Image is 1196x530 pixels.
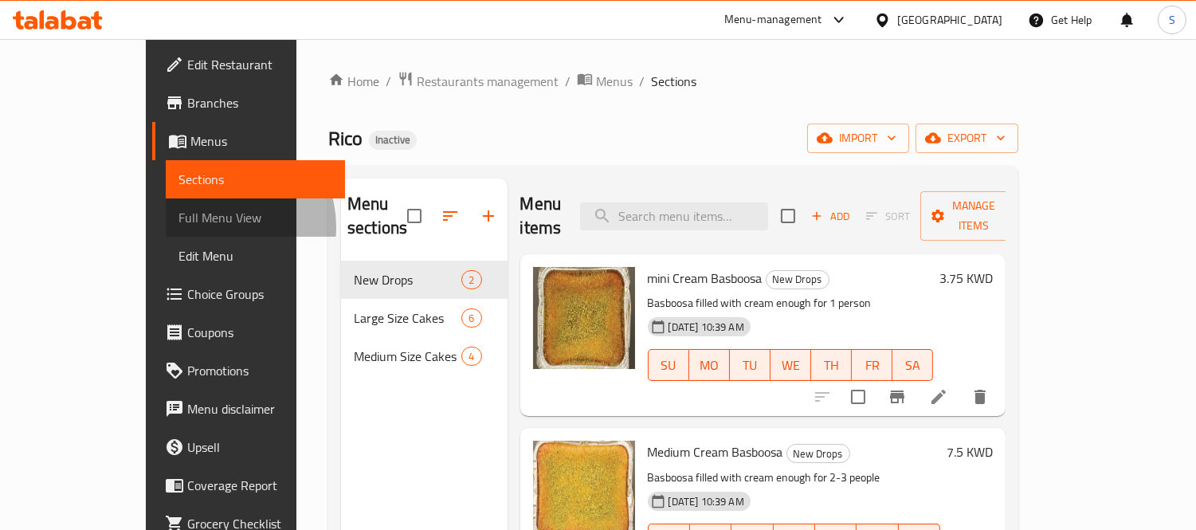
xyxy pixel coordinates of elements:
[899,354,927,377] span: SA
[187,285,333,304] span: Choice Groups
[354,270,461,289] span: New Drops
[152,45,346,84] a: Edit Restaurant
[341,261,508,299] div: New Drops2
[328,72,379,91] a: Home
[818,354,845,377] span: TH
[696,354,723,377] span: MO
[928,128,1006,148] span: export
[662,320,751,335] span: [DATE] 10:39 AM
[187,361,333,380] span: Promotions
[596,72,633,91] span: Menus
[354,347,461,366] span: Medium Size Cakes
[386,72,391,91] li: /
[809,207,852,226] span: Add
[577,71,633,92] a: Menus
[820,128,896,148] span: import
[841,380,875,414] span: Select to update
[786,444,850,463] div: New Drops
[187,55,333,74] span: Edit Restaurant
[152,122,346,160] a: Menus
[730,349,771,381] button: TU
[892,349,933,381] button: SA
[431,197,469,235] span: Sort sections
[648,468,941,488] p: Basboosa filled with cream enough for 2-3 people
[328,120,363,156] span: Rico
[852,349,892,381] button: FR
[811,349,852,381] button: TH
[777,354,805,377] span: WE
[648,440,783,464] span: Medium Cream Basboosa
[689,349,730,381] button: MO
[398,199,431,233] span: Select all sections
[190,132,333,151] span: Menus
[933,196,1014,236] span: Manage items
[341,254,508,382] nav: Menu sections
[178,246,333,265] span: Edit Menu
[639,72,645,91] li: /
[187,399,333,418] span: Menu disclaimer
[461,347,481,366] div: items
[939,267,993,289] h6: 3.75 KWD
[369,131,417,150] div: Inactive
[461,270,481,289] div: items
[354,308,461,328] span: Large Size Cakes
[565,72,571,91] li: /
[347,192,407,240] h2: Menu sections
[651,72,696,91] span: Sections
[648,266,763,290] span: mini Cream Basboosa
[152,428,346,466] a: Upsell
[655,354,683,377] span: SU
[178,170,333,189] span: Sections
[152,466,346,504] a: Coverage Report
[787,445,849,463] span: New Drops
[462,273,480,288] span: 2
[187,93,333,112] span: Branches
[807,124,909,153] button: import
[767,270,829,289] span: New Drops
[771,199,805,233] span: Select section
[152,351,346,390] a: Promotions
[947,441,993,463] h6: 7.5 KWD
[166,237,346,275] a: Edit Menu
[341,337,508,375] div: Medium Size Cakes4
[187,438,333,457] span: Upsell
[462,349,480,364] span: 4
[878,378,916,416] button: Branch-specific-item
[961,378,999,416] button: delete
[341,299,508,337] div: Large Size Cakes6
[187,323,333,342] span: Coupons
[920,191,1027,241] button: Manage items
[417,72,559,91] span: Restaurants management
[856,204,920,229] span: Select section first
[152,390,346,428] a: Menu disclaimer
[187,476,333,495] span: Coverage Report
[152,275,346,313] a: Choice Groups
[858,354,886,377] span: FR
[369,133,417,147] span: Inactive
[580,202,768,230] input: search
[461,308,481,328] div: items
[648,349,689,381] button: SU
[662,494,751,509] span: [DATE] 10:39 AM
[152,313,346,351] a: Coupons
[520,192,562,240] h2: Menu items
[929,387,948,406] a: Edit menu item
[462,311,480,326] span: 6
[533,267,635,369] img: mini Cream Basboosa
[805,204,856,229] span: Add item
[648,293,934,313] p: Basboosa filled with cream enough for 1 person
[328,71,1018,92] nav: breadcrumb
[469,197,508,235] button: Add section
[1169,11,1175,29] span: S
[178,208,333,227] span: Full Menu View
[897,11,1002,29] div: [GEOGRAPHIC_DATA]
[166,198,346,237] a: Full Menu View
[736,354,764,377] span: TU
[166,160,346,198] a: Sections
[724,10,822,29] div: Menu-management
[916,124,1018,153] button: export
[805,204,856,229] button: Add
